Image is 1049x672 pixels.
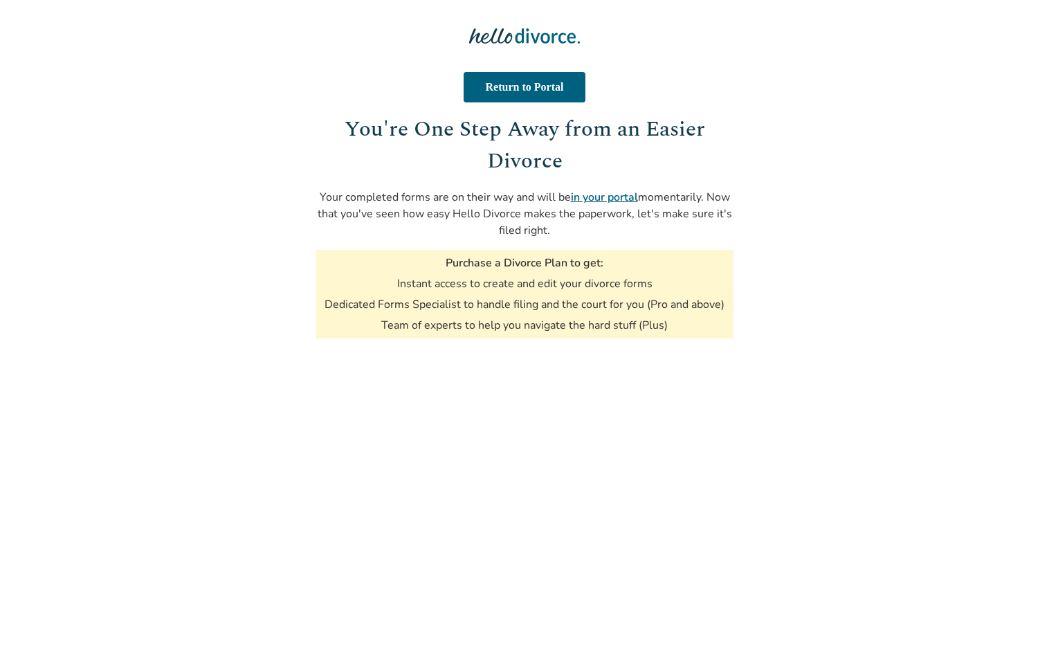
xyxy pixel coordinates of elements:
img: Hello Divorce Logo [469,22,580,50]
h1: You're One Step Away from an Easier Divorce [316,113,733,178]
a: Return to Portal [462,72,587,102]
li: Instant access to create and edit your divorce forms [397,276,653,291]
h3: Purchase a Divorce Plan to get: [446,255,603,271]
li: Team of experts to help you navigate the hard stuff (Plus) [381,318,668,333]
li: Dedicated Forms Specialist to handle filing and the court for you (Pro and above) [325,297,724,312]
a: in your portal [571,190,638,205]
p: Your completed forms are on their way and will be momentarily. Now that you've seen how easy Hell... [316,189,733,239]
